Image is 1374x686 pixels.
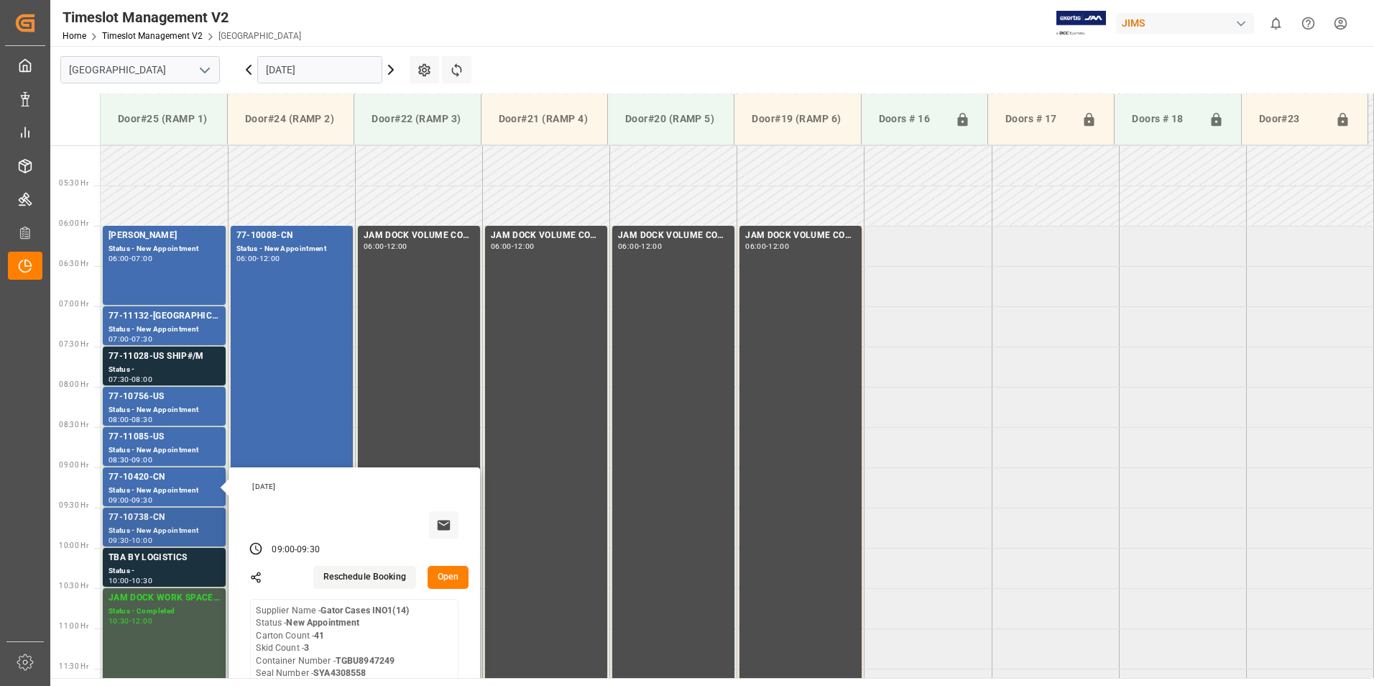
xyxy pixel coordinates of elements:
b: TGBU8947249 [336,656,395,666]
div: Door#20 (RAMP 5) [619,106,722,132]
div: 09:30 [132,497,152,503]
div: 06:00 [109,255,129,262]
div: 09:30 [109,537,129,544]
div: [DATE] [247,482,464,492]
div: TBA BY LOGISTICS [109,551,220,565]
div: 06:00 [745,243,766,250]
div: - [257,255,259,262]
b: SYA4308558 [313,668,366,678]
div: 77-11085-US [109,430,220,444]
div: Door#23 [1253,106,1329,133]
div: 06:00 [618,243,639,250]
div: - [129,336,132,342]
div: Status - New Appointment [109,404,220,416]
div: 77-10008-CN [236,229,347,243]
div: JAM DOCK VOLUME CONTROL [618,229,729,243]
div: 77-10738-CN [109,511,220,525]
div: 12:00 [768,243,789,250]
span: 11:00 Hr [59,622,88,630]
div: Doors # 17 [1000,106,1076,133]
button: Open [428,566,469,589]
div: Status - Completed [109,605,220,618]
span: 08:00 Hr [59,380,88,388]
div: 07:30 [109,376,129,383]
div: - [129,537,132,544]
div: JAM DOCK VOLUME CONTROL [491,229,601,243]
input: Type to search/select [60,56,220,83]
div: JAM DOCK VOLUME CONTROL [745,229,856,243]
button: JIMS [1116,9,1260,37]
div: Door#22 (RAMP 3) [366,106,469,132]
div: 10:00 [109,577,129,584]
div: JAM DOCK WORK SPACE CONTROL [109,591,220,605]
span: 10:00 Hr [59,541,88,549]
div: Status - [109,565,220,577]
div: 08:30 [132,416,152,423]
div: - [384,243,387,250]
div: - [129,457,132,463]
div: - [639,243,641,250]
span: 08:30 Hr [59,421,88,429]
div: Doors # 16 [873,106,949,133]
div: Timeslot Management V2 [63,6,301,28]
div: 08:00 [132,376,152,383]
div: 07:00 [132,255,152,262]
button: Reschedule Booking [313,566,416,589]
span: 07:00 Hr [59,300,88,308]
div: 77-10756-US [109,390,220,404]
span: 09:00 Hr [59,461,88,469]
span: 09:30 Hr [59,501,88,509]
div: Status - New Appointment [109,444,220,457]
b: 3 [304,643,309,653]
div: Supplier Name - Status - Carton Count - Skid Count - Container Number - Seal Number - [256,605,409,680]
div: 77-11028-US SHIP#/M [109,349,220,364]
span: 06:00 Hr [59,219,88,227]
div: - [129,376,132,383]
div: 12:00 [641,243,662,250]
div: 06:00 [364,243,384,250]
div: 07:30 [132,336,152,342]
button: Help Center [1292,7,1324,40]
div: - [129,416,132,423]
b: New Appointment [286,618,359,628]
button: show 0 new notifications [1260,7,1292,40]
div: 09:00 [109,497,129,503]
span: 07:30 Hr [59,340,88,348]
div: 77-11132-[GEOGRAPHIC_DATA] [109,309,220,324]
div: Door#19 (RAMP 6) [746,106,849,132]
div: - [766,243,768,250]
div: 08:00 [109,416,129,423]
div: Door#21 (RAMP 4) [493,106,596,132]
div: Status - New Appointment [109,485,220,497]
div: 77-10420-CN [109,470,220,485]
button: open menu [193,59,215,81]
b: 41 [314,631,324,641]
div: Status - New Appointment [109,324,220,336]
div: 06:00 [236,255,257,262]
span: 06:30 Hr [59,260,88,267]
div: 08:30 [109,457,129,463]
div: Status - [109,364,220,376]
div: 12:00 [514,243,535,250]
div: 09:00 [272,544,295,557]
div: 10:30 [132,577,152,584]
div: [PERSON_NAME] [109,229,220,243]
div: 12:00 [132,618,152,624]
div: - [129,618,132,624]
div: 12:00 [387,243,407,250]
div: Status - New Appointment [109,243,220,255]
div: 07:00 [109,336,129,342]
span: 10:30 Hr [59,582,88,590]
div: - [129,255,132,262]
div: Status - New Appointment [236,243,347,255]
b: Gator Cases INO1(14) [321,605,409,616]
div: 09:00 [132,457,152,463]
img: Exertis%20JAM%20-%20Email%20Logo.jpg_1722504956.jpg [1056,11,1106,36]
div: 10:00 [132,537,152,544]
div: - [295,544,297,557]
div: 12:00 [259,255,280,262]
div: 06:00 [491,243,512,250]
div: 09:30 [297,544,320,557]
span: 11:30 Hr [59,662,88,670]
div: 10:30 [109,618,129,624]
